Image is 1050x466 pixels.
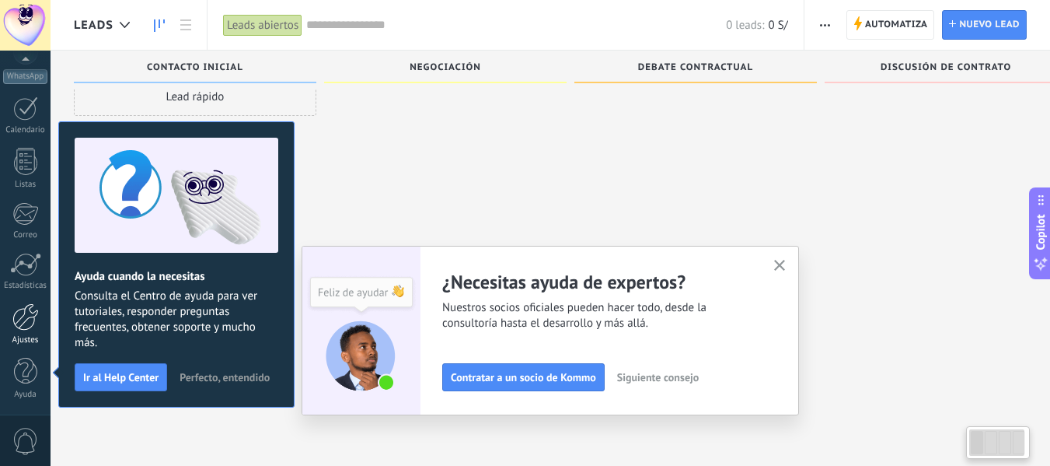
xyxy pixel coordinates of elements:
[3,125,48,135] div: Calendario
[410,62,481,73] span: Negociación
[1033,214,1048,250] span: Copilot
[75,363,167,391] button: Ir al Help Center
[173,10,199,40] a: Lista
[442,270,755,294] h2: ¿Necesitas ayuda de expertos?
[617,372,699,383] span: Siguiente consejo
[3,180,48,190] div: Listas
[942,10,1027,40] a: Nuevo lead
[223,14,302,37] div: Leads abiertos
[442,363,605,391] button: Contratar a un socio de Kommo
[74,77,316,116] div: Lead rápido
[3,281,48,291] div: Estadísticas
[146,10,173,40] a: Leads
[3,390,48,400] div: Ayuda
[582,62,809,75] div: Debate contractual
[638,62,753,73] span: Debate contractual
[75,289,278,351] span: Consulta el Centro de ayuda para ver tutoriales, responder preguntas frecuentes, obtener soporte ...
[83,372,159,383] span: Ir al Help Center
[881,62,1011,73] span: Discusión de contrato
[726,18,764,33] span: 0 leads:
[147,62,243,73] span: Contacto inicial
[768,18,787,33] span: 0 S/
[814,10,836,40] button: Más
[332,62,559,75] div: Negociación
[846,10,935,40] a: Automatiza
[442,300,755,331] span: Nuestros socios oficiales pueden hacer todo, desde la consultoría hasta el desarrollo y más allá.
[3,230,48,240] div: Correo
[74,18,113,33] span: Leads
[451,372,596,383] span: Contratar a un socio de Kommo
[75,269,278,284] h2: Ayuda cuando la necesitas
[610,366,706,389] button: Siguiente consejo
[959,11,1020,39] span: Nuevo lead
[865,11,928,39] span: Automatiza
[82,62,309,75] div: Contacto inicial
[3,69,47,84] div: WhatsApp
[3,335,48,345] div: Ajustes
[173,366,277,389] button: Perfecto, entendido
[180,372,270,383] span: Perfecto, entendido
